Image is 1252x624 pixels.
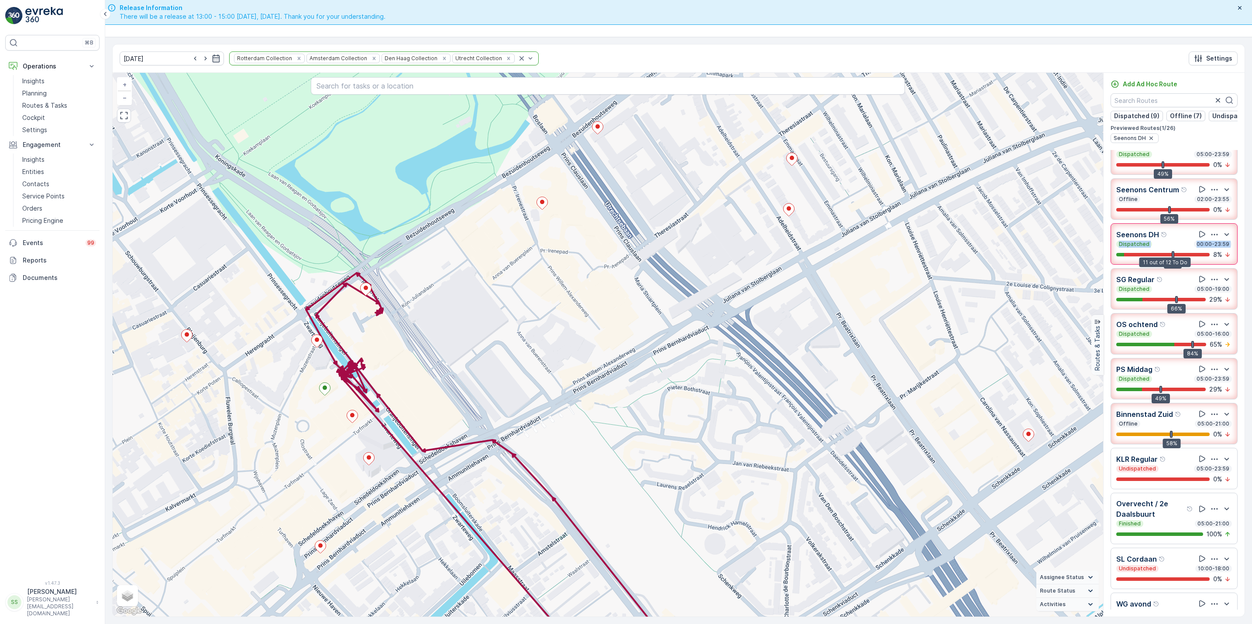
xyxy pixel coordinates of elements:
a: Insights [19,153,100,166]
a: Contacts [19,178,100,190]
p: Documents [23,273,96,282]
p: [PERSON_NAME] [27,587,92,596]
div: Help Tooltip Icon [1181,186,1188,193]
p: 29 % [1209,385,1222,394]
p: Events [23,239,80,247]
p: 29 % [1209,295,1222,304]
span: Route Status [1040,587,1075,594]
p: 05:00-19:00 [1196,286,1230,293]
button: Operations [5,58,100,75]
p: 0 % [1213,205,1222,214]
a: Insights [19,75,100,87]
p: Dispatched [1118,286,1150,293]
div: 66% [1167,304,1186,314]
a: Routes & Tasks [19,99,100,112]
p: 05:00-23:59 [1196,375,1230,382]
span: − [123,94,127,101]
div: SS [7,595,21,609]
a: Zoom In [118,78,131,91]
a: Reports [5,252,100,269]
a: Zoom Out [118,91,131,104]
p: SG Regular [1116,274,1155,285]
a: Orders [19,202,100,215]
p: 05:00-21:00 [1197,420,1230,427]
p: Binnenstad Zuid [1116,409,1173,419]
p: Operations [23,62,82,71]
p: Seenons Centrum [1116,184,1179,195]
p: Offline [1118,196,1138,203]
p: 0 % [1213,160,1222,169]
p: Engagement [23,140,82,149]
a: Events99 [5,234,100,252]
p: 05:00-16:00 [1196,331,1230,338]
div: Remove Rotterdam Collection [294,55,304,62]
a: Planning [19,87,100,99]
p: KLR Regular [1116,454,1158,464]
p: Finished [1118,520,1142,527]
div: 56% [1160,214,1178,224]
p: 05:00-21:00 [1197,520,1230,527]
input: Search for tasks or a location [311,77,905,95]
div: Rotterdam Collection [234,54,293,62]
p: 0 % [1213,430,1222,439]
a: Settings [19,124,100,136]
p: Offline (7) [1170,112,1202,120]
button: SS[PERSON_NAME][PERSON_NAME][EMAIL_ADDRESS][DOMAIN_NAME] [5,587,100,617]
span: v 1.47.3 [5,580,100,586]
p: Seenons DH [1116,229,1159,240]
p: 100 % [1207,530,1222,539]
div: Remove Den Haag Collection [440,55,449,62]
p: Reports [23,256,96,265]
span: Seenons DH [1114,135,1146,142]
p: Routes & Tasks [22,101,67,110]
p: Orders [22,204,42,213]
p: Entities [22,167,44,176]
p: Settings [1206,54,1232,63]
summary: Activities [1036,598,1099,611]
span: There will be a release at 13:00 - 15:00 [DATE], [DATE]. Thank you for your understanding. [120,12,385,21]
a: Documents [5,269,100,286]
button: Engagement [5,136,100,153]
button: Offline (7) [1166,111,1205,121]
input: dd/mm/yyyy [120,51,224,65]
div: Help Tooltip Icon [1175,411,1182,418]
p: PS Middag [1116,364,1152,375]
p: 99 [87,239,94,246]
p: Cockpit [22,113,45,122]
p: Settings [22,126,47,134]
div: Help Tooltip Icon [1159,456,1166,463]
img: logo [5,7,23,24]
a: Add Ad Hoc Route [1111,80,1177,89]
p: 05:00-23:59 [1196,151,1230,158]
div: 49% [1154,169,1172,179]
p: WG avond [1116,599,1151,609]
span: Activities [1040,601,1066,608]
p: Routes & Tasks [1093,326,1102,371]
p: 0 % [1213,575,1222,583]
a: Cockpit [19,112,100,124]
p: ⌘B [85,39,93,46]
a: Entities [19,166,100,178]
p: Dispatched [1118,331,1150,338]
div: 84% [1183,349,1202,358]
div: Amsterdam Collection [307,54,368,62]
p: 00:00-23:59 [1196,241,1230,248]
div: Help Tooltip Icon [1161,231,1168,238]
p: 10:00-18:00 [1197,565,1230,572]
p: Offline [1118,420,1138,427]
p: Insights [22,77,45,85]
summary: Route Status [1036,584,1099,598]
span: Release Information [120,3,385,12]
p: 02:00-23:55 [1196,196,1230,203]
div: Help Tooltip Icon [1159,321,1166,328]
a: Open this area in Google Maps (opens a new window) [115,605,144,617]
p: Planning [22,89,47,98]
p: 0 % [1213,475,1222,484]
span: Assignee Status [1040,574,1084,581]
p: Insights [22,155,45,164]
p: 05:00-23:59 [1196,465,1230,472]
div: Den Haag Collection [382,54,439,62]
p: Add Ad Hoc Route [1123,80,1177,89]
div: 49% [1152,394,1170,403]
div: Help Tooltip Icon [1159,556,1166,563]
